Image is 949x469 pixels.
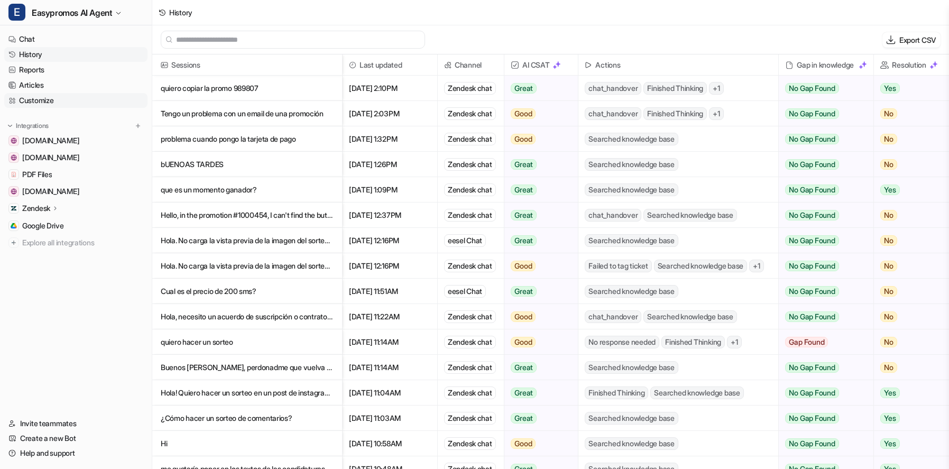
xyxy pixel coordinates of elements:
[779,253,865,279] button: No Gap Found
[585,82,641,95] span: chat_handover
[783,54,869,76] div: Gap in knowledge
[504,279,572,304] button: Great
[511,159,537,170] span: Great
[880,235,897,246] span: No
[444,260,496,272] div: Zendesk chat
[785,108,839,119] span: No Gap Found
[585,310,641,323] span: chat_handover
[585,387,648,399] span: Finished Thinking
[511,311,536,322] span: Good
[511,210,537,220] span: Great
[161,228,334,253] p: Hola. No carga la vista previa de la imagen del sorteo si lo compartes por Redes
[585,437,678,450] span: Searched knowledge base
[785,210,839,220] span: No Gap Found
[661,336,725,348] span: Finished Thinking
[511,388,537,398] span: Great
[880,185,899,195] span: Yes
[880,337,897,347] span: No
[585,412,678,425] span: Searched knowledge base
[785,388,839,398] span: No Gap Found
[504,431,572,456] button: Good
[785,185,839,195] span: No Gap Found
[585,107,641,120] span: chat_handover
[585,209,641,222] span: chat_handover
[595,54,620,76] h2: Actions
[11,137,17,144] img: www.notion.com
[444,361,496,374] div: Zendesk chat
[779,431,865,456] button: No Gap Found
[11,205,17,211] img: Zendesk
[444,310,496,323] div: Zendesk chat
[785,337,828,347] span: Gap Found
[347,355,433,380] span: [DATE] 11:14AM
[585,234,678,247] span: Searched knowledge base
[22,152,79,163] span: [DOMAIN_NAME]
[880,362,897,373] span: No
[504,329,572,355] button: Good
[22,234,143,251] span: Explore all integrations
[347,101,433,126] span: [DATE] 2:03PM
[11,154,17,161] img: easypromos-apiref.redoc.ly
[4,150,148,165] a: easypromos-apiref.redoc.ly[DOMAIN_NAME]
[727,336,742,348] span: + 1
[6,122,14,130] img: expand menu
[4,218,148,233] a: Google DriveGoogle Drive
[4,416,148,431] a: Invite teammates
[882,32,941,48] button: Export CSV
[4,184,148,199] a: www.easypromosapp.com[DOMAIN_NAME]
[11,223,17,229] img: Google Drive
[709,107,724,120] span: + 1
[585,183,678,196] span: Searched knowledge base
[880,83,899,94] span: Yes
[347,76,433,101] span: [DATE] 2:10PM
[511,261,536,271] span: Good
[134,122,142,130] img: menu_add.svg
[880,159,897,170] span: No
[880,108,897,119] span: No
[511,235,537,246] span: Great
[511,108,536,119] span: Good
[504,76,572,101] button: Great
[11,171,17,178] img: PDF Files
[4,62,148,77] a: Reports
[779,203,865,228] button: No Gap Found
[785,261,839,271] span: No Gap Found
[511,438,536,449] span: Good
[779,304,865,329] button: No Gap Found
[444,209,496,222] div: Zendesk chat
[161,76,334,101] p: quiero copiar la promo 989807
[779,76,865,101] button: No Gap Found
[161,126,334,152] p: problema cuando pongo la tarjeta de pago
[899,34,936,45] p: Export CSV
[161,329,334,355] p: quiero hacer un sorteo
[785,438,839,449] span: No Gap Found
[643,107,707,120] span: Finished Thinking
[511,286,537,297] span: Great
[643,310,736,323] span: Searched knowledge base
[4,47,148,62] a: History
[4,446,148,461] a: Help and support
[511,337,536,347] span: Good
[511,185,537,195] span: Great
[444,234,486,247] div: eesel Chat
[880,413,899,424] span: Yes
[709,82,724,95] span: + 1
[347,228,433,253] span: [DATE] 12:16PM
[22,169,52,180] span: PDF Files
[442,54,500,76] span: Channel
[585,133,678,145] span: Searched knowledge base
[444,133,496,145] div: Zendesk chat
[779,228,865,253] button: No Gap Found
[347,329,433,355] span: [DATE] 11:14AM
[585,361,678,374] span: Searched knowledge base
[785,413,839,424] span: No Gap Found
[16,122,49,130] p: Integrations
[880,438,899,449] span: Yes
[511,134,536,144] span: Good
[347,431,433,456] span: [DATE] 10:58AM
[779,355,865,380] button: No Gap Found
[785,362,839,373] span: No Gap Found
[4,167,148,182] a: PDF FilesPDF Files
[585,285,678,298] span: Searched knowledge base
[585,336,659,348] span: No response needed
